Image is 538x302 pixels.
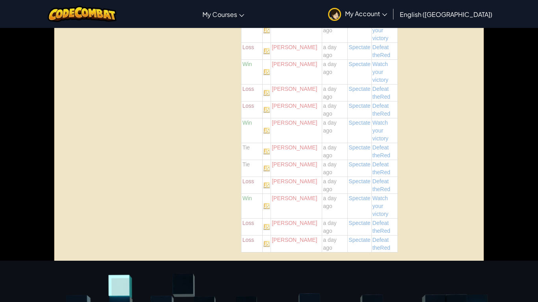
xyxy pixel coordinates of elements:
[322,235,348,252] td: a day ago
[242,195,252,201] span: Win
[373,220,389,234] span: Defeat the
[373,86,390,100] a: Defeat theRed
[345,9,387,18] span: My Account
[271,59,322,84] td: [PERSON_NAME]
[242,120,252,126] span: Win
[349,86,370,92] a: Spectate
[322,42,348,59] td: a day ago
[373,44,389,58] span: Defeat the
[271,160,322,177] td: [PERSON_NAME]
[373,237,389,251] span: Defeat the
[349,178,370,184] a: Spectate
[322,84,348,101] td: a day ago
[400,10,492,18] span: English ([GEOGRAPHIC_DATA])
[322,118,348,143] td: a day ago
[322,101,348,118] td: a day ago
[322,59,348,84] td: a day ago
[271,42,322,59] td: [PERSON_NAME]
[322,193,348,218] td: a day ago
[202,10,237,18] span: My Courses
[373,144,389,158] span: Defeat the
[271,84,322,101] td: [PERSON_NAME]
[373,103,389,117] span: Defeat the
[271,193,322,218] td: [PERSON_NAME]
[349,120,370,126] a: Spectate
[373,120,388,142] a: Watch your victory
[373,61,388,83] a: Watch your victory
[373,44,390,58] a: Defeat theRed
[322,218,348,235] td: a day ago
[373,86,389,100] span: Defeat the
[271,177,322,193] td: [PERSON_NAME]
[322,18,348,42] td: a day ago
[48,6,117,22] img: CodeCombat logo
[242,220,254,226] span: Loss
[271,118,322,143] td: [PERSON_NAME]
[373,195,388,217] a: Watch your victory
[322,143,348,160] td: a day ago
[242,44,254,50] span: Loss
[271,18,322,42] td: [PERSON_NAME]
[271,143,322,160] td: [PERSON_NAME]
[242,237,254,243] span: Loss
[349,195,370,201] a: Spectate
[349,161,370,168] a: Spectate
[349,61,370,67] a: Spectate
[328,8,341,21] img: avatar
[373,161,389,175] span: Defeat the
[349,103,370,109] a: Spectate
[242,103,254,109] span: Loss
[271,218,322,235] td: [PERSON_NAME]
[242,178,254,184] span: Loss
[242,161,250,168] span: Tie
[373,237,390,251] a: Defeat theRed
[373,103,390,117] a: Defeat theRed
[396,4,496,25] a: English ([GEOGRAPHIC_DATA])
[373,220,390,234] a: Defeat theRed
[271,101,322,118] td: [PERSON_NAME]
[373,19,388,41] a: Watch your victory
[373,144,390,158] a: Defeat theRed
[242,86,254,92] span: Loss
[324,2,391,26] a: My Account
[199,4,248,25] a: My Courses
[271,235,322,252] td: [PERSON_NAME]
[349,237,370,243] a: Spectate
[322,160,348,177] td: a day ago
[373,178,390,192] a: Defeat theRed
[349,144,370,151] a: Spectate
[373,161,390,175] a: Defeat theRed
[322,177,348,193] td: a day ago
[349,220,370,226] a: Spectate
[242,144,250,151] span: Tie
[373,178,389,192] span: Defeat the
[349,44,370,50] a: Spectate
[242,61,252,67] span: Win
